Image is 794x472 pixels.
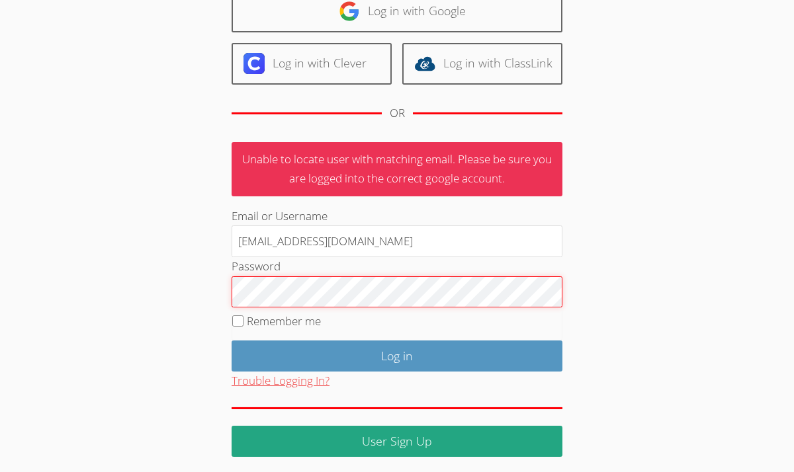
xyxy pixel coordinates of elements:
input: Log in [232,340,562,372]
button: Trouble Logging In? [232,372,330,391]
img: clever-logo-6eab21bc6e7a338710f1a6ff85c0baf02591cd810cc4098c63d3a4b26e2feb20.svg [243,53,265,74]
label: Email or Username [232,208,328,223]
label: Password [232,258,281,274]
div: OR [390,104,405,123]
img: classlink-logo-d6bb404cc1216ec64c9a2012d9dc4662098be43eaf13dc465df04b49fa7ab582.svg [414,53,435,74]
a: Log in with Clever [232,43,392,85]
a: Log in with ClassLink [402,43,562,85]
a: User Sign Up [232,426,562,457]
label: Remember me [247,313,321,329]
p: Unable to locate user with matching email. Please be sure you are logged into the correct google ... [232,142,562,196]
img: google-logo-50288ca7cdecda66e5e0955fdab243c47b7ad437acaf1139b6f446037453330a.svg [339,1,360,22]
